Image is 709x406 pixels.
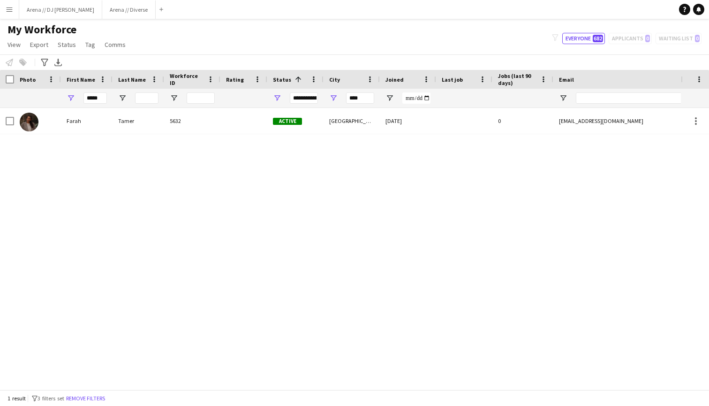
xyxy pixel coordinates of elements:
[170,72,204,86] span: Workforce ID
[402,92,430,104] input: Joined Filter Input
[442,76,463,83] span: Last job
[118,94,127,102] button: Open Filter Menu
[135,92,158,104] input: Last Name Filter Input
[562,33,605,44] button: Everyone682
[85,40,95,49] span: Tag
[39,57,50,68] app-action-btn: Advanced filters
[64,393,107,404] button: Remove filters
[26,38,52,51] a: Export
[118,76,146,83] span: Last Name
[67,94,75,102] button: Open Filter Menu
[380,108,436,134] div: [DATE]
[67,76,95,83] span: First Name
[58,40,76,49] span: Status
[492,108,553,134] div: 0
[54,38,80,51] a: Status
[83,92,107,104] input: First Name Filter Input
[20,113,38,131] img: Farah Tamer
[273,76,291,83] span: Status
[53,57,64,68] app-action-btn: Export XLSX
[273,94,281,102] button: Open Filter Menu
[187,92,215,104] input: Workforce ID Filter Input
[559,94,567,102] button: Open Filter Menu
[30,40,48,49] span: Export
[226,76,244,83] span: Rating
[101,38,129,51] a: Comms
[329,76,340,83] span: City
[8,23,76,37] span: My Workforce
[20,76,36,83] span: Photo
[385,94,394,102] button: Open Filter Menu
[346,92,374,104] input: City Filter Input
[593,35,603,42] span: 682
[324,108,380,134] div: [GEOGRAPHIC_DATA]
[102,0,156,19] button: Arena // Diverse
[273,118,302,125] span: Active
[8,40,21,49] span: View
[105,40,126,49] span: Comms
[19,0,102,19] button: Arena // DJ [PERSON_NAME]
[329,94,338,102] button: Open Filter Menu
[113,108,164,134] div: Tamer
[82,38,99,51] a: Tag
[385,76,404,83] span: Joined
[4,38,24,51] a: View
[170,94,178,102] button: Open Filter Menu
[61,108,113,134] div: Farah
[498,72,536,86] span: Jobs (last 90 days)
[38,395,64,402] span: 3 filters set
[164,108,220,134] div: 5632
[559,76,574,83] span: Email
